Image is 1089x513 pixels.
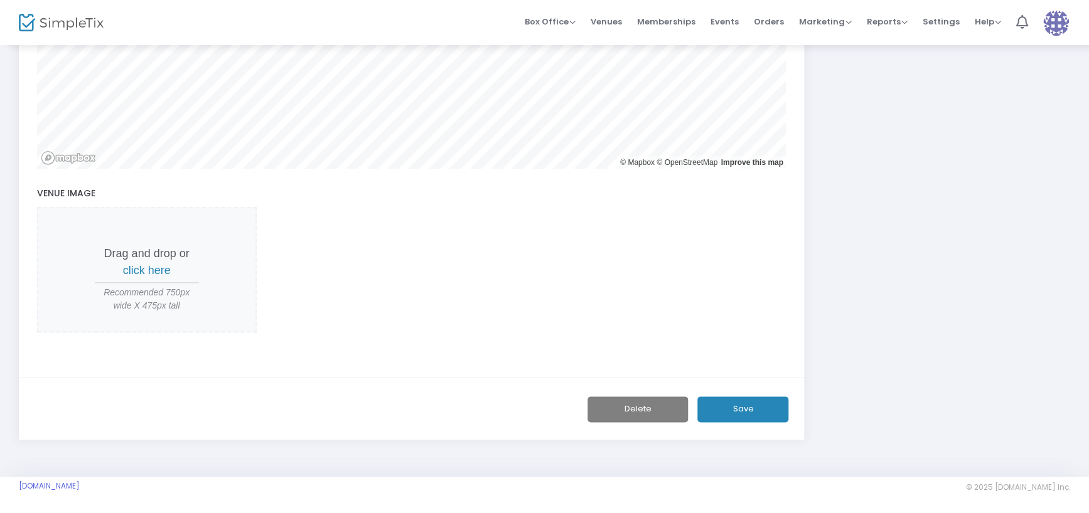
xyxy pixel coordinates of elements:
[923,6,960,38] span: Settings
[975,16,1001,28] span: Help
[95,245,199,279] p: Drag and drop or
[37,187,95,199] span: Venue Image
[591,6,622,38] span: Venues
[637,6,695,38] span: Memberships
[95,286,199,312] span: Recommended 750px wide X 475px tall
[657,158,717,167] a: OpenStreetMap
[711,6,739,38] span: Events
[721,158,783,167] a: Improve this map
[754,6,784,38] span: Orders
[587,396,688,422] button: Delete
[697,396,788,422] button: Save
[966,482,1070,492] span: © 2025 [DOMAIN_NAME] Inc.
[525,16,576,28] span: Box Office
[123,264,171,277] span: click here
[867,16,908,28] span: Reports
[799,16,852,28] span: Marketing
[620,158,655,167] a: Mapbox
[41,151,96,165] a: Mapbox logo
[19,481,80,491] a: [DOMAIN_NAME]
